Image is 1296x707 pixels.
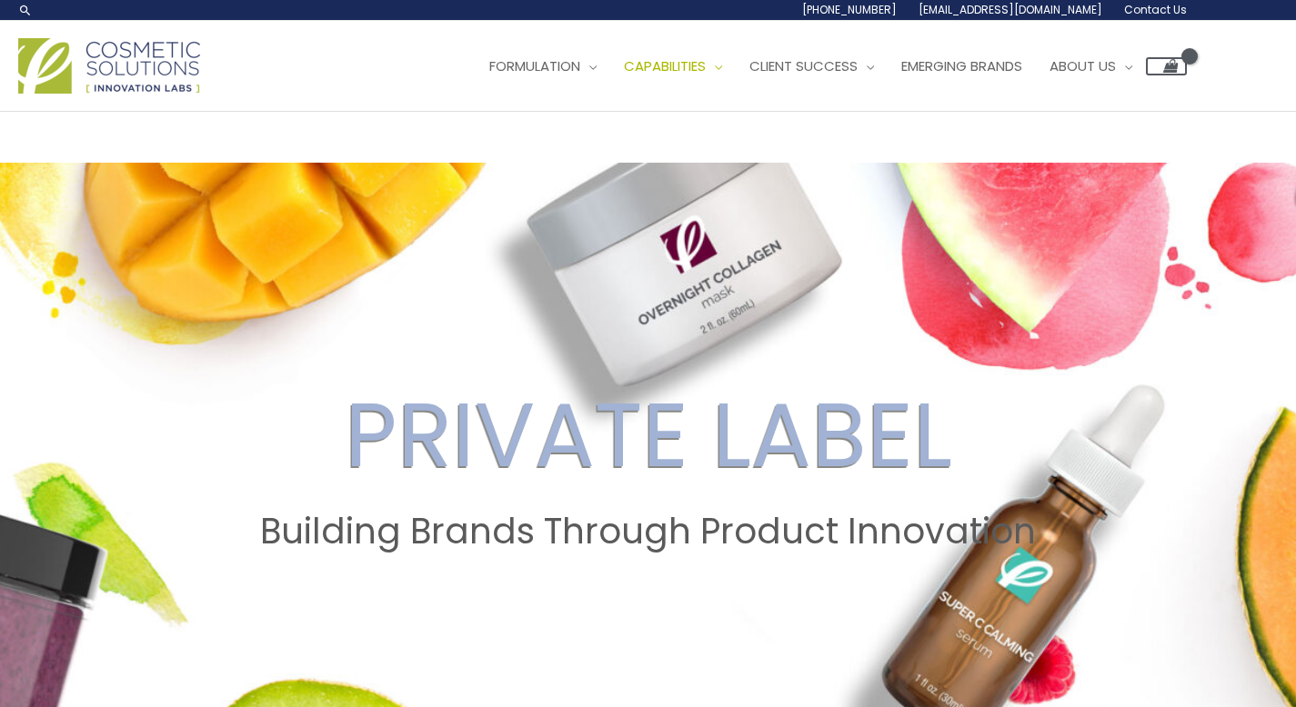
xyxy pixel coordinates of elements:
[462,39,1187,94] nav: Site Navigation
[18,38,200,94] img: Cosmetic Solutions Logo
[1036,39,1146,94] a: About Us
[888,39,1036,94] a: Emerging Brands
[1146,57,1187,75] a: View Shopping Cart, empty
[17,511,1279,553] h2: Building Brands Through Product Innovation
[610,39,736,94] a: Capabilities
[18,3,33,17] a: Search icon link
[1124,2,1187,17] span: Contact Us
[736,39,888,94] a: Client Success
[901,56,1022,75] span: Emerging Brands
[749,56,858,75] span: Client Success
[476,39,610,94] a: Formulation
[489,56,580,75] span: Formulation
[802,2,897,17] span: [PHONE_NUMBER]
[624,56,706,75] span: Capabilities
[919,2,1102,17] span: [EMAIL_ADDRESS][DOMAIN_NAME]
[17,382,1279,489] h2: PRIVATE LABEL
[1050,56,1116,75] span: About Us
